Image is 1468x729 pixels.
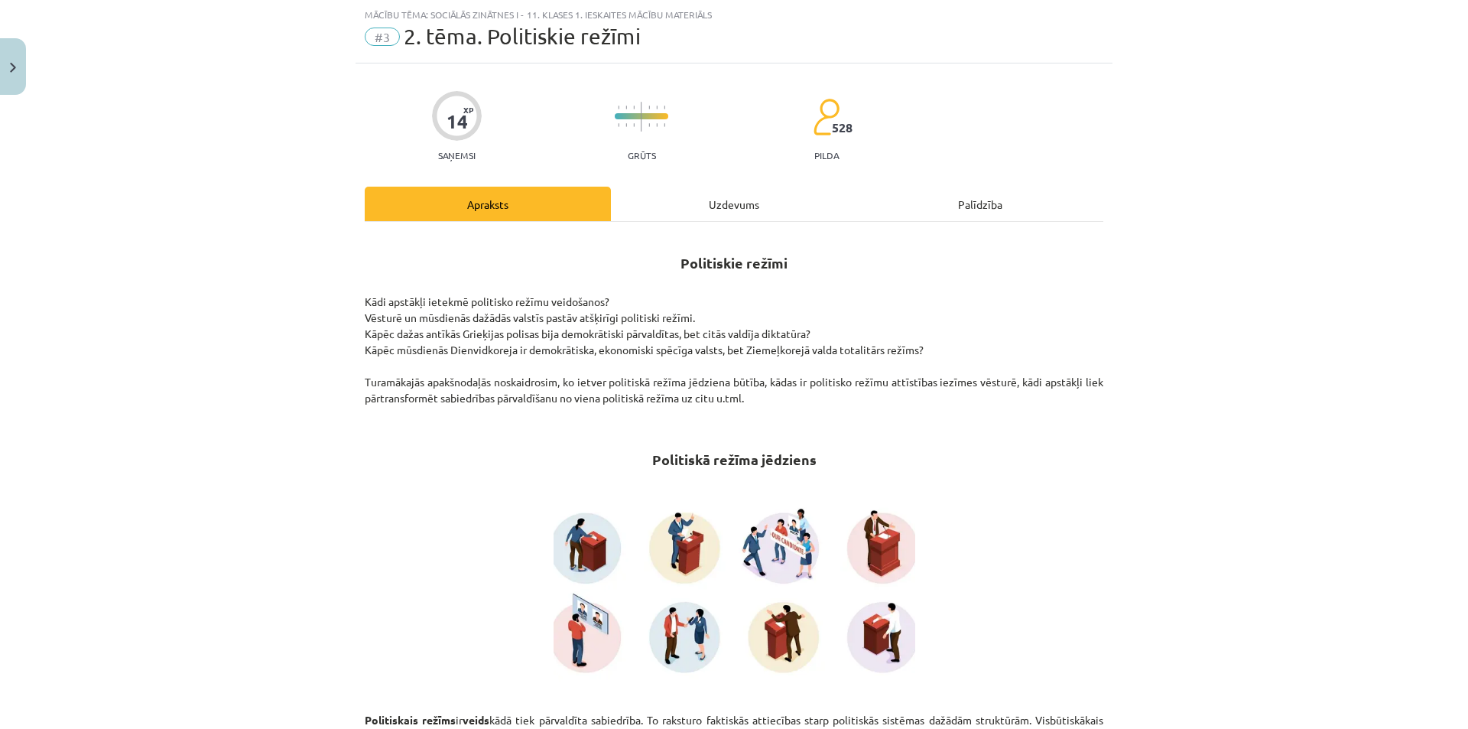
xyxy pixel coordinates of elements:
p: Kādi apstākļi ietekmē politisko režīmu veidošanos? Vēsturē un mūsdienās dažādās valstīs pastāv at... [365,294,1103,406]
strong: Politiskie režīmi [680,254,788,272]
img: icon-short-line-57e1e144782c952c97e751825c79c345078a6d821885a25fce030b3d8c18986b.svg [633,106,635,109]
img: icon-short-line-57e1e144782c952c97e751825c79c345078a6d821885a25fce030b3d8c18986b.svg [664,106,665,109]
img: icon-short-line-57e1e144782c952c97e751825c79c345078a6d821885a25fce030b3d8c18986b.svg [656,123,658,127]
div: Mācību tēma: Sociālās zinātnes i - 11. klases 1. ieskaites mācību materiāls [365,9,1103,20]
img: icon-close-lesson-0947bae3869378f0d4975bcd49f059093ad1ed9edebbc8119c70593378902aed.svg [10,63,16,73]
img: students-c634bb4e5e11cddfef0936a35e636f08e4e9abd3cc4e673bd6f9a4125e45ecb1.svg [813,98,840,136]
span: XP [463,106,473,114]
div: Apraksts [365,187,611,221]
img: icon-short-line-57e1e144782c952c97e751825c79c345078a6d821885a25fce030b3d8c18986b.svg [625,106,627,109]
div: 14 [447,111,468,132]
img: icon-short-line-57e1e144782c952c97e751825c79c345078a6d821885a25fce030b3d8c18986b.svg [664,123,665,127]
img: icon-short-line-57e1e144782c952c97e751825c79c345078a6d821885a25fce030b3d8c18986b.svg [618,123,619,127]
img: icon-short-line-57e1e144782c952c97e751825c79c345078a6d821885a25fce030b3d8c18986b.svg [656,106,658,109]
div: Uzdevums [611,187,857,221]
strong: Politiskā režīma jēdziens [652,451,817,468]
img: icon-short-line-57e1e144782c952c97e751825c79c345078a6d821885a25fce030b3d8c18986b.svg [633,123,635,127]
img: icon-short-line-57e1e144782c952c97e751825c79c345078a6d821885a25fce030b3d8c18986b.svg [648,106,650,109]
strong: veids [463,713,489,727]
img: icon-short-line-57e1e144782c952c97e751825c79c345078a6d821885a25fce030b3d8c18986b.svg [618,106,619,109]
p: pilda [814,150,839,161]
img: icon-long-line-d9ea69661e0d244f92f715978eff75569469978d946b2353a9bb055b3ed8787d.svg [641,102,642,132]
div: Palīdzība [857,187,1103,221]
p: Saņemsi [432,150,482,161]
img: icon-short-line-57e1e144782c952c97e751825c79c345078a6d821885a25fce030b3d8c18986b.svg [648,123,650,127]
span: 528 [832,121,853,135]
p: Grūts [628,150,656,161]
strong: Politiskais režīms [365,713,456,727]
span: #3 [365,28,400,46]
span: 2. tēma. Politiskie režīmi [404,24,641,49]
img: icon-short-line-57e1e144782c952c97e751825c79c345078a6d821885a25fce030b3d8c18986b.svg [625,123,627,127]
